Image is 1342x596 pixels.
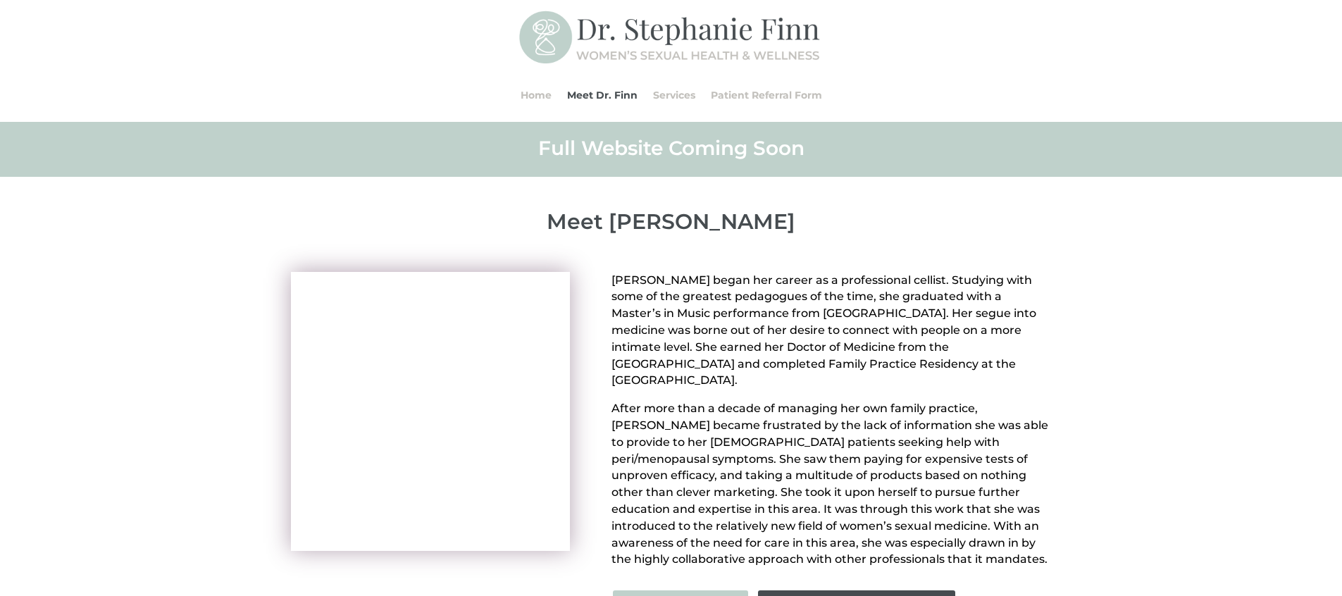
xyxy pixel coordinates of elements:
[653,68,695,122] a: Services
[291,135,1052,168] h2: Full Website Coming Soon
[611,272,1051,401] p: [PERSON_NAME] began her career as a professional cellist. Studying with some of the greatest peda...
[567,68,638,122] a: Meet Dr. Finn
[291,209,1052,235] p: Meet [PERSON_NAME]
[711,68,822,122] a: Patient Referral Form
[521,68,552,122] a: Home
[611,400,1051,568] p: After more than a decade of managing her own family practice, [PERSON_NAME] became frustrated by ...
